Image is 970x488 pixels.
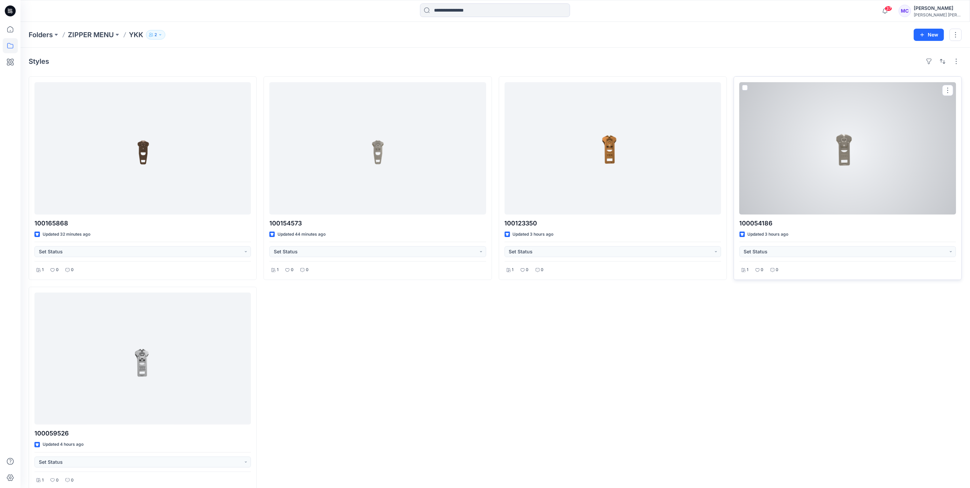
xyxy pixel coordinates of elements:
[29,30,53,40] a: Folders
[914,29,944,41] button: New
[34,219,251,228] p: 100165868
[899,5,911,17] div: MC
[42,266,44,273] p: 1
[914,4,961,12] div: [PERSON_NAME]
[740,219,956,228] p: 100054186
[740,82,956,215] a: 100054186
[43,231,90,238] p: Updated 32 minutes ago
[269,219,486,228] p: 100154573
[748,231,789,238] p: Updated 3 hours ago
[526,266,529,273] p: 0
[129,30,143,40] p: YKK
[71,266,74,273] p: 0
[512,266,514,273] p: 1
[29,57,49,65] h4: Styles
[505,82,721,215] a: 100123350
[154,31,157,39] p: 2
[776,266,779,273] p: 0
[269,82,486,215] a: 100154573
[277,266,279,273] p: 1
[34,293,251,425] a: 100059526
[505,219,721,228] p: 100123350
[71,477,74,484] p: 0
[306,266,309,273] p: 0
[34,429,251,438] p: 100059526
[34,82,251,215] a: 100165868
[513,231,554,238] p: Updated 3 hours ago
[914,12,961,17] div: [PERSON_NAME] [PERSON_NAME]
[291,266,294,273] p: 0
[747,266,749,273] p: 1
[278,231,326,238] p: Updated 44 minutes ago
[761,266,764,273] p: 0
[43,441,84,448] p: Updated 4 hours ago
[885,6,892,11] span: 37
[146,30,165,40] button: 2
[42,477,44,484] p: 1
[56,266,59,273] p: 0
[68,30,114,40] a: ZIPPER MENU
[56,477,59,484] p: 0
[541,266,544,273] p: 0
